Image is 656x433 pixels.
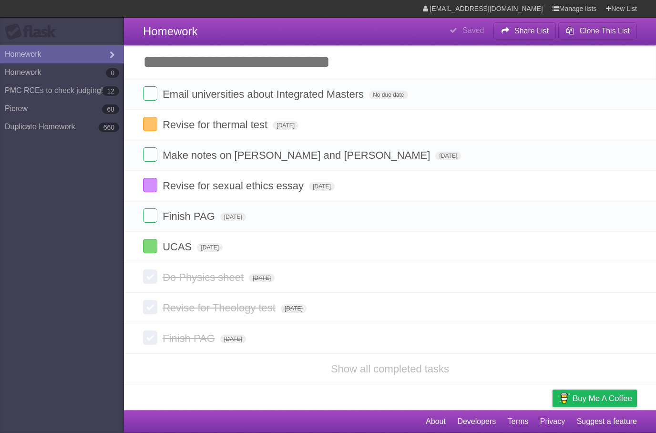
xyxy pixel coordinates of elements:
a: Privacy [540,412,565,431]
span: [DATE] [281,304,307,313]
span: Revise for Theology test [163,302,278,314]
a: Show all completed tasks [331,363,449,375]
label: Done [143,86,157,101]
span: [DATE] [309,182,335,191]
b: Clone This List [579,27,630,35]
div: Flask [5,23,62,41]
a: Terms [508,412,529,431]
span: No due date [369,91,408,99]
label: Done [143,147,157,162]
b: 12 [102,86,119,96]
label: Done [143,117,157,131]
span: Finish PAG [163,210,217,222]
a: Suggest a feature [577,412,637,431]
a: About [426,412,446,431]
span: [DATE] [273,121,298,130]
span: [DATE] [220,213,246,221]
label: Done [143,300,157,314]
span: [DATE] [249,274,275,282]
a: Buy me a coffee [553,390,637,407]
span: [DATE] [435,152,461,160]
b: 68 [102,104,119,114]
span: Finish PAG [163,332,217,344]
b: Share List [514,27,549,35]
button: Share List [493,22,556,40]
label: Done [143,269,157,284]
button: Clone This List [558,22,637,40]
b: 660 [99,123,119,132]
a: Developers [457,412,496,431]
label: Done [143,330,157,345]
span: Buy me a coffee [573,390,632,407]
b: 0 [106,68,119,78]
span: UCAS [163,241,194,253]
span: Do Physics sheet [163,271,246,283]
img: Buy me a coffee [557,390,570,406]
span: Revise for sexual ethics essay [163,180,306,192]
span: Homework [143,25,198,38]
label: Done [143,208,157,223]
label: Done [143,239,157,253]
span: [DATE] [197,243,223,252]
span: Revise for thermal test [163,119,270,131]
span: Make notes on [PERSON_NAME] and [PERSON_NAME] [163,149,432,161]
b: Saved [462,26,484,34]
span: [DATE] [220,335,246,343]
label: Done [143,178,157,192]
span: Email universities about Integrated Masters [163,88,366,100]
